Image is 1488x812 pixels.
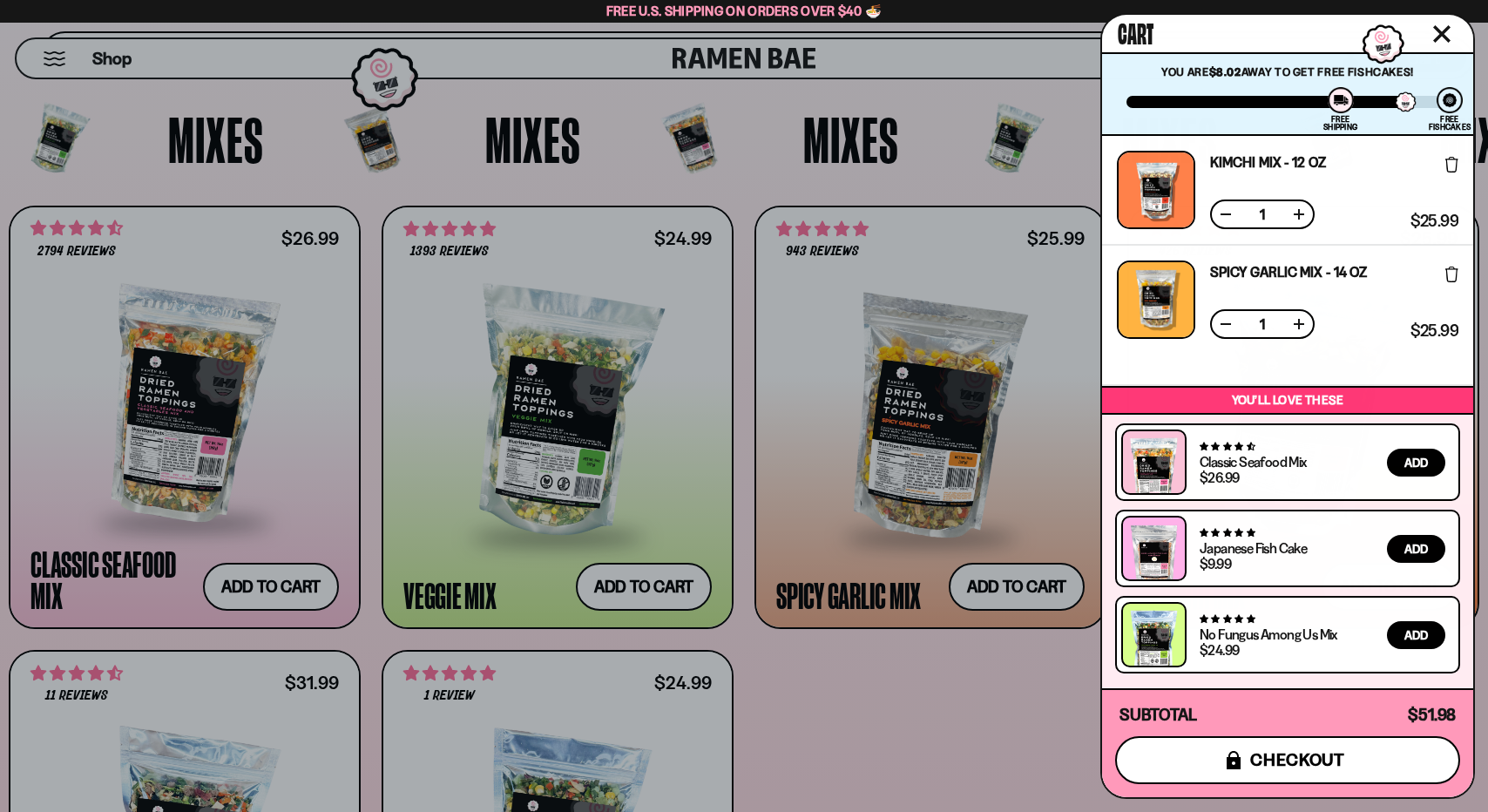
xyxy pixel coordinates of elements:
span: 5.00 stars [1200,613,1255,625]
button: Add [1387,535,1445,563]
a: Kimchi Mix - 12 OZ [1210,155,1326,169]
span: Add [1404,629,1428,641]
button: checkout [1115,736,1460,784]
div: Free Fishcakes [1429,115,1471,131]
p: You’ll love these [1106,392,1469,409]
span: Free U.S. Shipping on Orders over $40 🍜 [606,3,883,19]
span: 4.76 stars [1200,527,1255,538]
a: Japanese Fish Cake [1200,539,1307,557]
button: Add [1387,449,1445,477]
span: $51.98 [1408,705,1456,725]
strong: $8.02 [1209,64,1241,78]
a: No Fungus Among Us Mix [1200,626,1337,643]
span: 1 [1248,207,1276,221]
span: 4.68 stars [1200,441,1255,452]
span: $25.99 [1410,323,1458,339]
div: $9.99 [1200,557,1231,571]
button: Add [1387,621,1445,649]
span: Add [1404,457,1428,469]
div: $24.99 [1200,643,1239,657]
span: checkout [1250,750,1345,769]
a: Spicy Garlic Mix - 14 oz [1210,265,1367,279]
div: Free Shipping [1323,115,1357,131]
span: $25.99 [1410,213,1458,229]
a: Classic Seafood Mix [1200,453,1307,470]
button: Close cart [1429,21,1455,47]
h4: Subtotal [1119,707,1197,724]
span: Cart [1118,14,1153,49]
span: Add [1404,543,1428,555]
span: 1 [1248,317,1276,331]
div: $26.99 [1200,470,1239,484]
p: You are away to get Free Fishcakes! [1126,64,1449,78]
